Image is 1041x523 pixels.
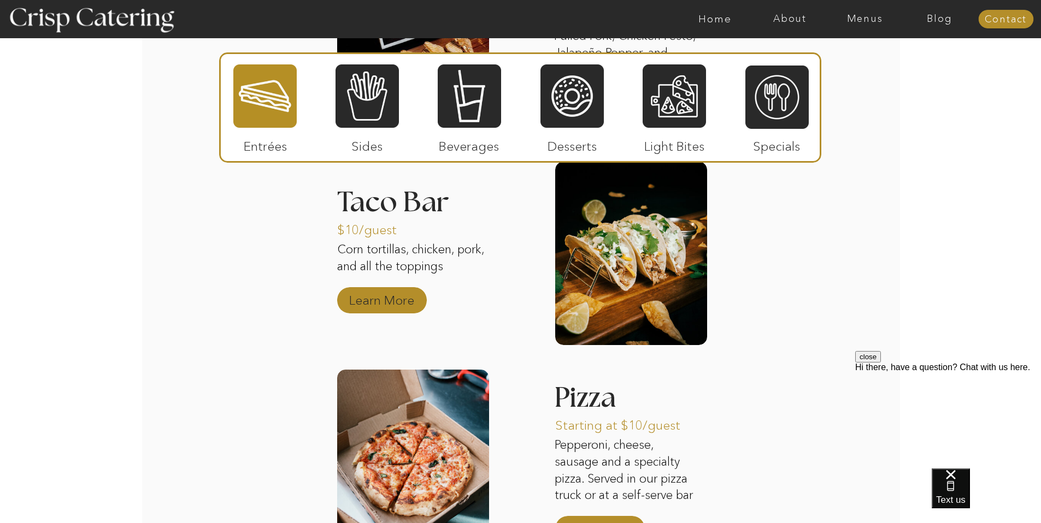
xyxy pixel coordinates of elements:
p: $10/guest [337,211,410,243]
p: Pepperoni, cheese, sausage and a specialty pizza. Served in our pizza truck or at a self-serve bar [555,437,700,504]
p: Desserts [536,128,609,159]
iframe: podium webchat widget prompt [855,351,1041,482]
p: Light Bites [638,128,711,159]
iframe: podium webchat widget bubble [932,468,1041,523]
a: Menus [827,14,902,25]
a: Learn More [345,282,418,313]
p: Beverages [433,128,505,159]
a: Home [678,14,752,25]
a: About [752,14,827,25]
a: Contact [978,14,1033,25]
h3: Taco Bar [337,188,489,202]
p: Starting at $10/guest [555,407,700,438]
p: Sides [331,128,403,159]
h3: Pizza [554,384,668,415]
a: Blog [902,14,977,25]
p: Specials [740,128,813,159]
p: Entrées [229,128,302,159]
p: Corn tortillas, chicken, pork, and all the toppings [337,241,489,294]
